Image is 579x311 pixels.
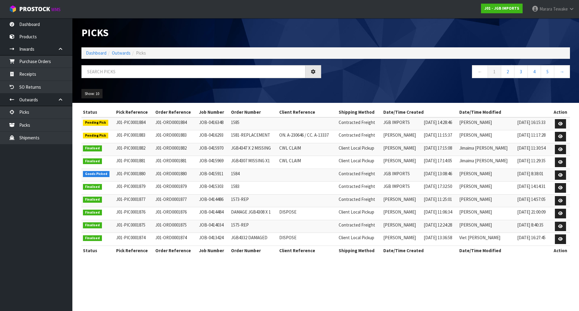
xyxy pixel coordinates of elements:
td: [DATE] 14:14:31 [516,182,551,195]
td: [PERSON_NAME] [458,117,516,130]
th: Date/Time Modified [458,246,551,255]
td: JGB4307 MISSING X1 [229,156,278,169]
td: JGB IMPORTS [382,117,422,130]
td: [DATE] 11:29:35 [516,156,551,169]
td: JOB-0413424 [198,233,229,246]
span: Finalised [83,158,102,164]
td: 1585 [229,117,278,130]
td: J01-ORD0001877 [154,194,198,207]
td: [PERSON_NAME] [382,143,422,156]
a: → [554,65,570,78]
td: J01-ORD0001882 [154,143,198,156]
td: Jimaima [PERSON_NAME] [458,156,516,169]
td: J01-PIC0001875 [115,220,154,233]
th: Job Number [198,246,229,255]
td: [DATE] 13:08:46 [422,169,458,182]
td: J01-PIC0001884 [115,117,154,130]
td: CWL CLAIM [278,143,337,156]
th: Order Number [229,107,278,117]
a: 3 [514,65,528,78]
th: Date/Time Created [382,107,457,117]
td: J01-ORD0001879 [154,182,198,195]
span: Contracted Freight [339,222,375,228]
td: [PERSON_NAME] [458,207,516,220]
td: JOB-0415911 [198,169,229,182]
td: JGB4332 DAMAGED [229,233,278,246]
td: JOB-0416348 [198,117,229,130]
span: Marara [539,6,552,12]
td: [DATE] 11:15:37 [422,130,458,143]
td: [PERSON_NAME] [458,220,516,233]
td: [DATE] 14:28:46 [422,117,458,130]
th: Status [81,246,115,255]
td: JGB IMPORTS [382,182,422,195]
a: 4 [527,65,541,78]
span: Client Local Pickup [339,209,374,215]
th: Status [81,107,115,117]
th: Pick Reference [115,107,154,117]
td: J01-PIC0001877 [115,194,154,207]
th: Client Reference [278,107,337,117]
td: [PERSON_NAME] [458,169,516,182]
h1: Picks [81,27,321,38]
td: [DATE] 13:36:58 [422,233,458,246]
td: J01-ORD0001884 [154,117,198,130]
span: Client Local Pickup [339,145,374,151]
th: Date/Time Created [382,246,457,255]
span: Finalised [83,145,102,151]
td: [PERSON_NAME] [382,130,422,143]
span: Finalised [83,184,102,190]
td: Jimaima [PERSON_NAME] [458,143,516,156]
td: 1573-REP [229,194,278,207]
td: J01-ORD0001880 [154,169,198,182]
th: Action [551,246,570,255]
td: DISPOSE [278,207,337,220]
td: 1583 [229,182,278,195]
td: J01-ORD0001883 [154,130,198,143]
td: DISPOSE [278,233,337,246]
span: Finalised [83,197,102,203]
td: JOB-0415970 [198,143,229,156]
a: 5 [541,65,554,78]
td: [DATE] 11:30:54 [516,143,551,156]
td: J01-ORD0001881 [154,156,198,169]
td: [DATE] 11:25:01 [422,194,458,207]
span: Contracted Freight [339,132,375,138]
td: JOB-0415303 [198,182,229,195]
td: [DATE] 11:06:34 [422,207,458,220]
span: Client Local Pickup [339,235,374,240]
td: J01-PIC0001880 [115,169,154,182]
a: J01 - JGB IMPORTS [481,4,523,13]
td: [PERSON_NAME] [382,194,422,207]
input: Search picks [81,65,305,78]
td: [PERSON_NAME] [382,220,422,233]
td: [DATE] 8:38:01 [516,169,551,182]
span: ProStock [19,5,50,13]
span: Finalised [83,210,102,216]
td: ON. A-230646 / CC. A-13337 [278,130,337,143]
th: Shipping Method [337,246,382,255]
td: J01-PIC0001881 [115,156,154,169]
td: 1581-REPLACEMENT [229,130,278,143]
span: Goods Picked [83,171,109,177]
td: 1575-REP [229,220,278,233]
td: CWL CLAIM [278,156,337,169]
td: [DATE] 21:00:09 [516,207,551,220]
td: J01-PIC0001883 [115,130,154,143]
small: WMS [51,7,61,12]
th: Order Number [229,246,278,255]
button: Show: 10 [81,89,103,99]
strong: J01 - JGB IMPORTS [484,6,519,11]
td: [PERSON_NAME] [458,194,516,207]
th: Order Reference [154,107,198,117]
th: Date/Time Modified [458,107,551,117]
a: Dashboard [86,50,106,56]
td: [DATE] 11:17:28 [516,130,551,143]
td: [DATE] 17:32:50 [422,182,458,195]
td: [DATE] 17:14:05 [422,156,458,169]
td: JGB IMPORTS [382,169,422,182]
span: Tewake [553,6,568,12]
a: ← [472,65,488,78]
td: [DATE] 16:27:45 [516,233,551,246]
td: [PERSON_NAME] [458,130,516,143]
